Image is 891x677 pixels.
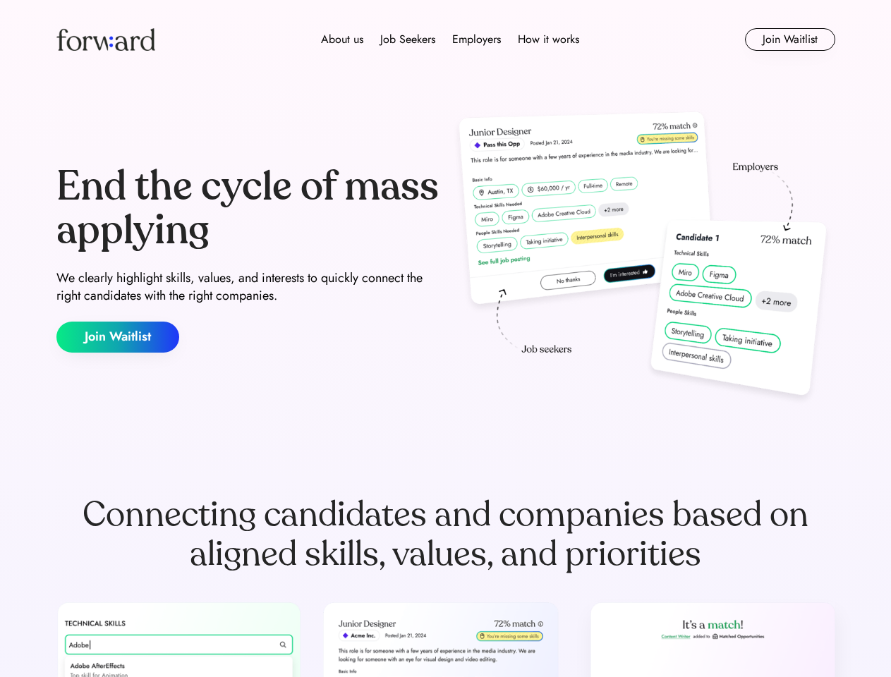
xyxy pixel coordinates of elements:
div: How it works [518,31,579,48]
img: hero-image.png [451,107,835,410]
div: About us [321,31,363,48]
img: Forward logo [56,28,155,51]
button: Join Waitlist [56,322,179,353]
div: End the cycle of mass applying [56,165,440,252]
div: Employers [452,31,501,48]
div: We clearly highlight skills, values, and interests to quickly connect the right candidates with t... [56,269,440,305]
div: Job Seekers [380,31,435,48]
div: Connecting candidates and companies based on aligned skills, values, and priorities [56,495,835,574]
button: Join Waitlist [745,28,835,51]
